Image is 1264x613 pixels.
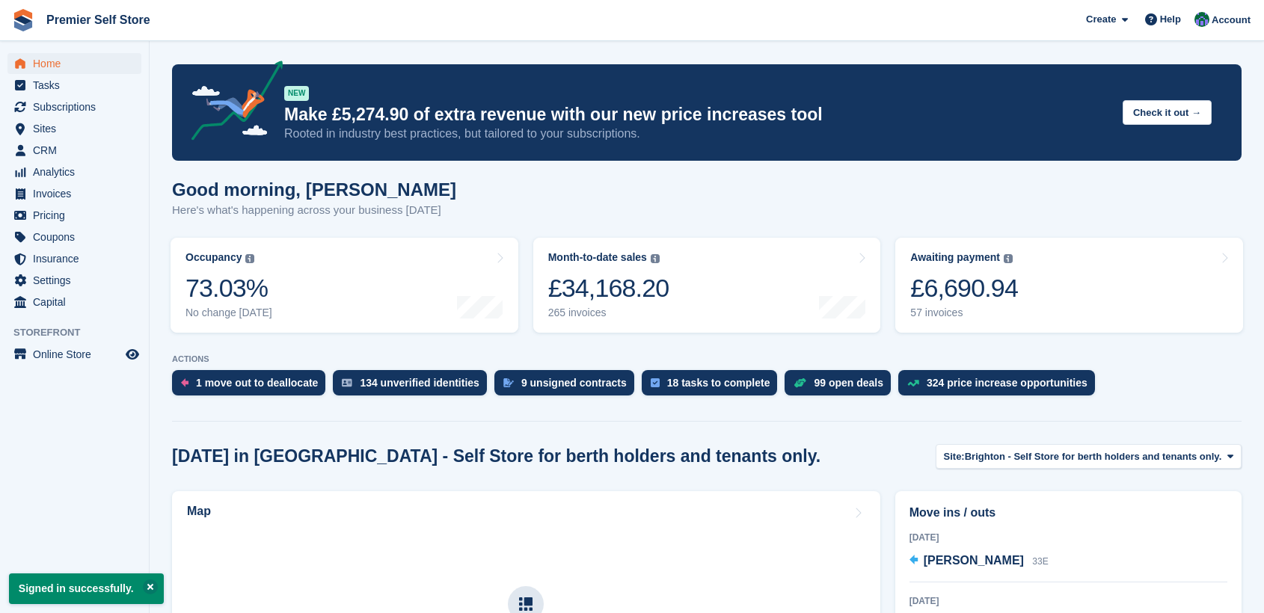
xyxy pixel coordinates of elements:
span: Capital [33,292,123,312]
a: menu [7,205,141,226]
span: Home [33,53,123,74]
img: Jo Granger [1194,12,1209,27]
img: task-75834270c22a3079a89374b754ae025e5fb1db73e45f91037f5363f120a921f8.svg [651,378,660,387]
div: 265 invoices [548,306,669,319]
div: 1 move out to deallocate [196,377,318,389]
span: Storefront [13,325,149,340]
span: Analytics [33,161,123,182]
button: Check it out → [1123,100,1212,125]
a: Occupancy 73.03% No change [DATE] [171,238,518,333]
img: icon-info-grey-7440780725fd019a000dd9b08b2336e03edf1995a4989e88bcd33f0948082b44.svg [245,254,254,263]
img: contract_signature_icon-13c848040528278c33f63329250d36e43548de30e8caae1d1a13099fd9432cc5.svg [503,378,514,387]
a: 18 tasks to complete [642,370,785,403]
a: menu [7,270,141,291]
a: menu [7,344,141,365]
span: Tasks [33,75,123,96]
a: menu [7,292,141,312]
span: CRM [33,140,123,161]
a: menu [7,96,141,117]
div: 73.03% [185,273,272,304]
div: No change [DATE] [185,306,272,319]
span: Settings [33,270,123,291]
a: menu [7,161,141,182]
img: move_outs_to_deallocate_icon-f764333ba52eb49d3ac5e1228854f67142a1ed5810a6f6cc68b1a99e826820c5.svg [181,378,188,387]
a: 1 move out to deallocate [172,370,333,403]
a: [PERSON_NAME] 33E [909,552,1049,571]
span: [PERSON_NAME] [924,554,1024,567]
div: £6,690.94 [910,273,1018,304]
a: menu [7,53,141,74]
p: Make £5,274.90 of extra revenue with our new price increases tool [284,104,1111,126]
a: Month-to-date sales £34,168.20 265 invoices [533,238,881,333]
div: NEW [284,86,309,101]
span: Insurance [33,248,123,269]
img: price_increase_opportunities-93ffe204e8149a01c8c9dc8f82e8f89637d9d84a8eef4429ea346261dce0b2c0.svg [907,380,919,386]
img: deal-1b604bf984904fb50ccaf53a9ad4b4a5d6e5aea283cecdc64d6e3604feb123c2.svg [794,378,806,388]
a: menu [7,248,141,269]
div: Occupancy [185,251,242,264]
a: 9 unsigned contracts [494,370,642,403]
div: 99 open deals [814,377,883,389]
div: 57 invoices [910,306,1018,319]
div: 324 price increase opportunities [927,377,1087,389]
a: menu [7,227,141,247]
div: 18 tasks to complete [667,377,770,389]
img: icon-info-grey-7440780725fd019a000dd9b08b2336e03edf1995a4989e88bcd33f0948082b44.svg [651,254,660,263]
div: £34,168.20 [548,273,669,304]
span: Sites [33,118,123,139]
a: 134 unverified identities [333,370,494,403]
span: 33E [1032,556,1048,567]
span: Brighton - Self Store for berth holders and tenants only. [965,449,1222,464]
span: Pricing [33,205,123,226]
span: Account [1212,13,1251,28]
a: menu [7,118,141,139]
span: Invoices [33,183,123,204]
span: Online Store [33,344,123,365]
a: Awaiting payment £6,690.94 57 invoices [895,238,1243,333]
h1: Good morning, [PERSON_NAME] [172,179,456,200]
p: Here's what's happening across your business [DATE] [172,202,456,219]
div: Awaiting payment [910,251,1000,264]
button: Site: Brighton - Self Store for berth holders and tenants only. [936,444,1242,469]
p: Signed in successfully. [9,573,164,604]
p: Rooted in industry best practices, but tailored to your subscriptions. [284,126,1111,142]
span: Help [1160,12,1181,27]
span: Site: [944,449,965,464]
h2: [DATE] in [GEOGRAPHIC_DATA] - Self Store for berth holders and tenants only. [172,446,820,466]
a: 99 open deals [785,370,898,403]
a: menu [7,140,141,161]
img: icon-info-grey-7440780725fd019a000dd9b08b2336e03edf1995a4989e88bcd33f0948082b44.svg [1004,254,1013,263]
span: Create [1086,12,1116,27]
h2: Move ins / outs [909,504,1227,522]
a: Premier Self Store [40,7,156,32]
a: 324 price increase opportunities [898,370,1102,403]
div: [DATE] [909,594,1227,608]
img: stora-icon-8386f47178a22dfd0bd8f6a31ec36ba5ce8667c1dd55bd0f319d3a0aa187defe.svg [12,9,34,31]
span: Subscriptions [33,96,123,117]
a: menu [7,183,141,204]
img: verify_identity-adf6edd0f0f0b5bbfe63781bf79b02c33cf7c696d77639b501bdc392416b5a36.svg [342,378,352,387]
p: ACTIONS [172,354,1242,364]
div: Month-to-date sales [548,251,647,264]
h2: Map [187,505,211,518]
div: [DATE] [909,531,1227,544]
img: map-icn-33ee37083ee616e46c38cad1a60f524a97daa1e2b2c8c0bc3eb3415660979fc1.svg [519,597,533,611]
div: 134 unverified identities [360,377,479,389]
a: Preview store [123,345,141,363]
span: Coupons [33,227,123,247]
div: 9 unsigned contracts [521,377,627,389]
a: menu [7,75,141,96]
img: price-adjustments-announcement-icon-8257ccfd72463d97f412b2fc003d46551f7dbcb40ab6d574587a9cd5c0d94... [179,61,283,146]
